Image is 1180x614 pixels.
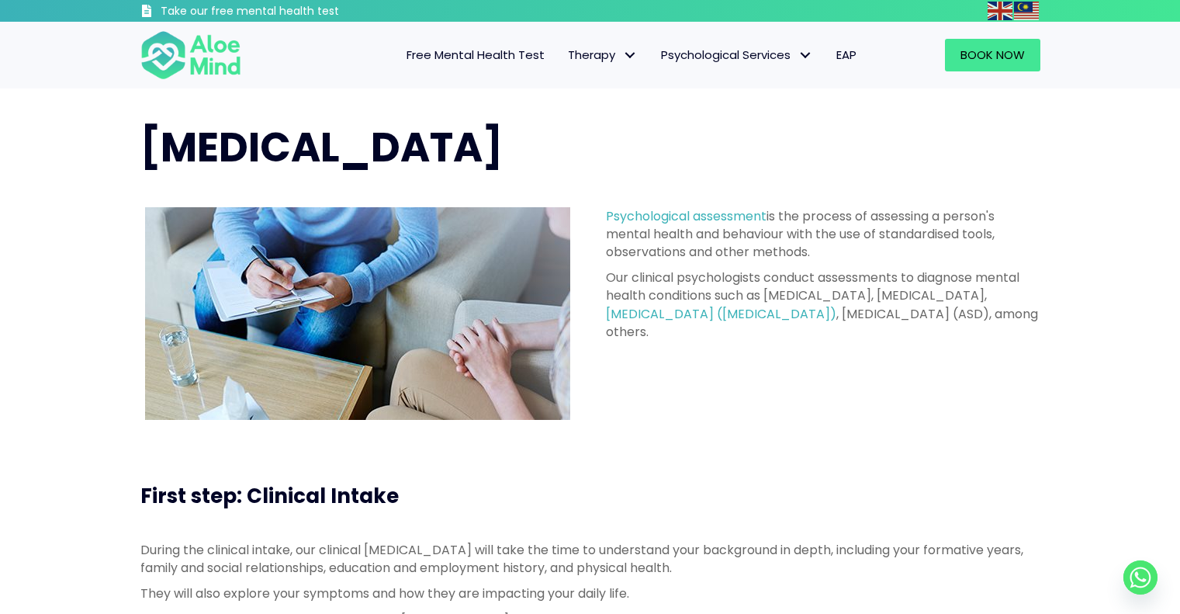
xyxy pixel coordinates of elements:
[568,47,638,63] span: Therapy
[140,4,422,22] a: Take our free mental health test
[140,119,503,175] span: [MEDICAL_DATA]
[836,47,856,63] span: EAP
[988,2,1012,20] img: en
[606,269,1040,341] p: Our clinical psychologists conduct assessments to diagnose mental health conditions such as [MEDI...
[140,29,241,81] img: Aloe mind Logo
[1123,560,1158,595] a: Whatsapp
[395,39,556,71] a: Free Mental Health Test
[794,44,817,67] span: Psychological Services: submenu
[140,482,399,510] span: First step: Clinical Intake
[825,39,868,71] a: EAP
[140,541,1040,577] p: During the clinical intake, our clinical [MEDICAL_DATA] will take the time to understand your bac...
[606,207,1040,262] p: is the process of assessing a person's mental health and behaviour with the use of standardised t...
[1014,2,1039,20] img: ms
[145,207,570,420] img: psychological assessment
[556,39,649,71] a: TherapyTherapy: submenu
[619,44,642,67] span: Therapy: submenu
[140,585,1040,602] p: They will also explore your symptoms and how they are impacting your daily life.
[960,47,1025,63] span: Book Now
[407,47,545,63] span: Free Mental Health Test
[161,4,422,19] h3: Take our free mental health test
[661,47,813,63] span: Psychological Services
[945,39,1040,71] a: Book Now
[649,39,825,71] a: Psychological ServicesPsychological Services: submenu
[1014,2,1040,19] a: Malay
[988,2,1014,19] a: English
[261,39,868,71] nav: Menu
[606,207,766,225] a: Psychological assessment
[606,305,836,323] a: [MEDICAL_DATA] ([MEDICAL_DATA])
